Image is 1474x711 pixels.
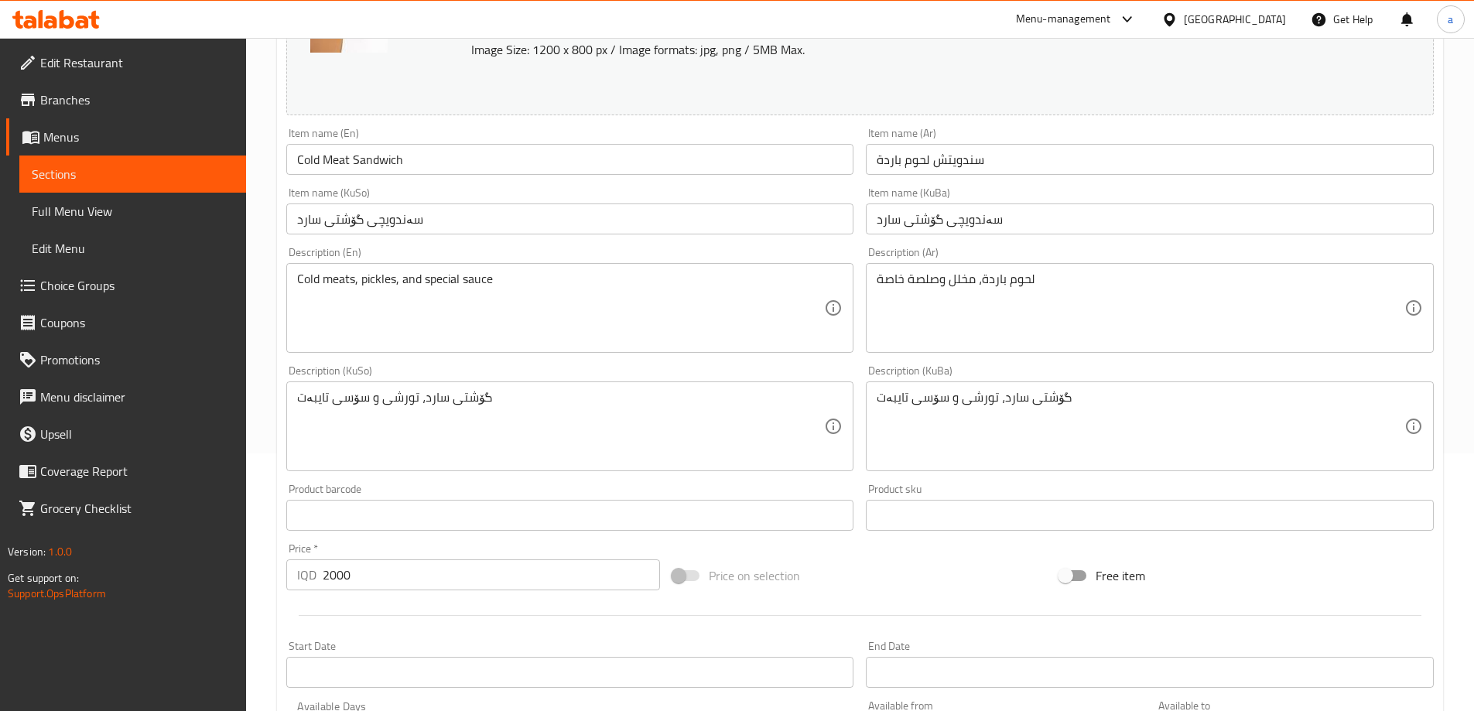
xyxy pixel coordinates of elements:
span: Full Menu View [32,202,234,220]
input: Enter name Ar [866,144,1434,175]
input: Please enter product barcode [286,500,854,531]
input: Please enter price [323,559,661,590]
span: 1.0.0 [48,542,72,562]
span: Grocery Checklist [40,499,234,518]
a: Sections [19,156,246,193]
span: Edit Restaurant [40,53,234,72]
a: Edit Menu [19,230,246,267]
span: Edit Menu [32,239,234,258]
span: Menus [43,128,234,146]
a: Upsell [6,415,246,453]
div: [GEOGRAPHIC_DATA] [1184,11,1286,28]
input: Enter name En [286,144,854,175]
input: Enter name KuSo [286,203,854,234]
span: Choice Groups [40,276,234,295]
input: Enter name KuBa [866,203,1434,234]
input: Please enter product sku [866,500,1434,531]
a: Coverage Report [6,453,246,490]
span: Promotions [40,350,234,369]
span: Price on selection [709,566,800,585]
a: Promotions [6,341,246,378]
a: Branches [6,81,246,118]
p: Image Size: 1200 x 800 px / Image formats: jpg, png / 5MB Max. [465,40,1290,59]
a: Menus [6,118,246,156]
a: Edit Restaurant [6,44,246,81]
div: Menu-management [1016,10,1111,29]
span: Coverage Report [40,462,234,480]
textarea: گۆشتی سارد، تورشی و سۆسی تایبەت [297,390,825,463]
a: Coupons [6,304,246,341]
textarea: گۆشتی سارد، تورشی و سۆسی تایبەت [877,390,1404,463]
span: Menu disclaimer [40,388,234,406]
a: Choice Groups [6,267,246,304]
textarea: لحوم باردة، مخلل وصلصة خاصة [877,272,1404,345]
span: Free item [1096,566,1145,585]
a: Menu disclaimer [6,378,246,415]
a: Support.OpsPlatform [8,583,106,603]
span: a [1448,11,1453,28]
span: Coupons [40,313,234,332]
span: Version: [8,542,46,562]
span: Upsell [40,425,234,443]
span: Sections [32,165,234,183]
p: IQD [297,566,316,584]
span: Get support on: [8,568,79,588]
a: Grocery Checklist [6,490,246,527]
textarea: Cold meats, pickles, and special sauce [297,272,825,345]
a: Full Menu View [19,193,246,230]
span: Branches [40,91,234,109]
